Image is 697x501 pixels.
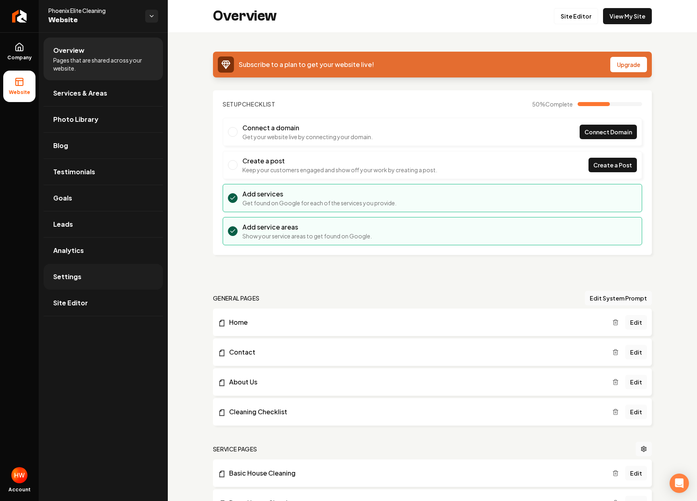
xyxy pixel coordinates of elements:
[625,466,647,480] a: Edit
[11,467,27,483] img: HSA Websites
[12,10,27,23] img: Rebolt Logo
[580,125,637,139] a: Connect Domain
[213,8,277,24] h2: Overview
[670,474,689,493] div: Open Intercom Messenger
[44,264,163,290] a: Settings
[242,166,437,174] p: Keep your customers engaged and show off your work by creating a post.
[593,161,632,169] span: Create a Post
[44,211,163,237] a: Leads
[603,8,652,24] a: View My Site
[3,36,35,67] a: Company
[242,232,372,240] p: Show your service areas to get found on Google.
[218,468,612,478] a: Basic House Cleaning
[218,317,612,327] a: Home
[44,185,163,211] a: Goals
[8,486,31,493] span: Account
[4,54,35,61] span: Company
[53,272,81,282] span: Settings
[53,298,88,308] span: Site Editor
[625,315,647,330] a: Edit
[242,199,396,207] p: Get found on Google for each of the services you provide.
[53,219,73,229] span: Leads
[48,15,139,26] span: Website
[242,133,373,141] p: Get your website live by connecting your domain.
[44,80,163,106] a: Services & Areas
[53,141,68,150] span: Blog
[588,158,637,172] a: Create a Post
[625,375,647,389] a: Edit
[218,347,612,357] a: Contact
[223,100,275,108] h2: Checklist
[48,6,139,15] span: Phoenix Elite Cleaning
[242,189,396,199] h3: Add services
[6,89,33,96] span: Website
[44,106,163,132] a: Photo Library
[44,133,163,159] a: Blog
[44,238,163,263] a: Analytics
[242,222,372,232] h3: Add service areas
[239,60,374,69] span: Subscribe to a plan to get your website live!
[213,445,257,453] h2: Service Pages
[625,405,647,419] a: Edit
[242,123,373,133] h3: Connect a domain
[53,193,72,203] span: Goals
[584,128,632,136] span: Connect Domain
[218,377,612,387] a: About Us
[242,156,437,166] h3: Create a post
[11,467,27,483] button: Open user button
[53,88,107,98] span: Services & Areas
[223,100,242,108] span: Setup
[545,100,573,108] span: Complete
[610,57,647,72] button: Upgrade
[213,294,260,302] h2: general pages
[53,56,153,72] span: Pages that are shared across your website.
[44,159,163,185] a: Testimonials
[53,46,84,55] span: Overview
[625,345,647,359] a: Edit
[585,291,652,305] button: Edit System Prompt
[532,100,573,108] span: 50 %
[44,290,163,316] a: Site Editor
[218,407,612,417] a: Cleaning Checklist
[53,167,95,177] span: Testimonials
[554,8,598,24] a: Site Editor
[53,115,98,124] span: Photo Library
[53,246,84,255] span: Analytics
